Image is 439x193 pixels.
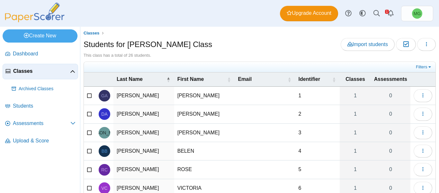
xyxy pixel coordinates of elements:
[414,11,421,16] span: Misty Gaynair
[174,87,235,105] td: [PERSON_NAME]
[101,112,107,116] span: DERECK ARGUETA ESQUIVEL
[19,86,76,92] span: Archived Classes
[3,18,67,23] a: PaperScorer
[371,87,410,105] a: 0
[412,8,422,19] span: Misty Gaynair
[102,149,108,153] span: BELEN BELTRAN
[3,133,78,149] a: Upload & Score
[13,68,70,75] span: Classes
[3,99,78,114] a: Students
[117,76,143,82] span: Last Name
[174,142,235,160] td: BELEN
[340,160,371,179] a: 1
[13,102,76,110] span: Students
[84,31,99,35] span: Classes
[371,142,410,160] a: 0
[332,72,336,86] span: Identifier : Activate to sort
[113,124,174,142] td: [PERSON_NAME]
[295,160,340,179] td: 5
[227,72,231,86] span: First Name : Activate to sort
[280,6,338,21] a: Upgrade Account
[113,160,174,179] td: [PERSON_NAME]
[374,76,407,82] span: Assessments
[177,76,204,82] span: First Name
[101,168,108,172] span: ROSE CARBAJAL ESCOBAR
[299,76,320,82] span: Identifier
[384,6,398,21] a: Alerts
[295,87,340,105] td: 1
[238,76,252,82] span: Email
[341,38,395,51] a: Import students
[84,53,436,58] div: This class has a total of 26 students.
[288,72,291,86] span: Email : Activate to sort
[166,72,170,86] span: Last Name : Activate to invert sorting
[3,3,67,22] img: PaperScorer
[3,29,77,42] a: Create New
[3,64,78,79] a: Classes
[287,10,331,17] span: Upgrade Account
[295,124,340,142] td: 3
[113,105,174,123] td: [PERSON_NAME]
[371,105,410,123] a: 0
[371,160,410,179] a: 0
[174,105,235,123] td: [PERSON_NAME]
[82,29,101,37] a: Classes
[3,116,78,131] a: Assessments
[340,87,371,105] a: 1
[340,124,371,142] a: 1
[13,50,76,57] span: Dashboard
[414,64,434,70] a: Filters
[340,105,371,123] a: 1
[295,142,340,160] td: 4
[347,42,388,47] span: Import students
[345,76,365,82] span: Classes
[174,124,235,142] td: [PERSON_NAME]
[113,142,174,160] td: [PERSON_NAME]
[101,93,108,98] span: GIORGIO ACOSTA-BONILLA
[371,124,410,142] a: 0
[13,120,70,127] span: Assessments
[174,160,235,179] td: ROSE
[86,130,123,135] span: JOSUE ARGUETA ROMANO
[13,137,76,144] span: Upload & Score
[84,39,212,50] h1: Students for [PERSON_NAME] Class
[9,81,78,97] a: Archived Classes
[401,6,433,21] a: Misty Gaynair
[101,186,107,190] span: VICTORIA CASSEUS
[340,142,371,160] a: 1
[3,46,78,62] a: Dashboard
[295,105,340,123] td: 2
[113,87,174,105] td: [PERSON_NAME]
